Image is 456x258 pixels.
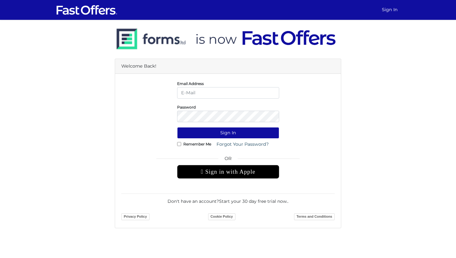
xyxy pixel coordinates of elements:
label: Password [177,106,196,108]
a: Start your 30 day free trial now. [219,198,288,204]
a: Cookie Policy [208,213,235,220]
span: OR [177,155,279,165]
div: Sign in with Apple [177,165,279,179]
div: Don't have an account? . [121,193,335,205]
label: Remember Me [183,143,211,145]
a: Forgot Your Password? [212,139,273,150]
a: Privacy Policy [121,213,150,220]
label: Email Address [177,83,204,84]
button: Sign In [177,127,279,139]
div: Welcome Back! [115,59,341,74]
input: E-Mail [177,87,279,99]
a: Terms and Conditions [294,213,335,220]
a: Sign In [379,4,400,16]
